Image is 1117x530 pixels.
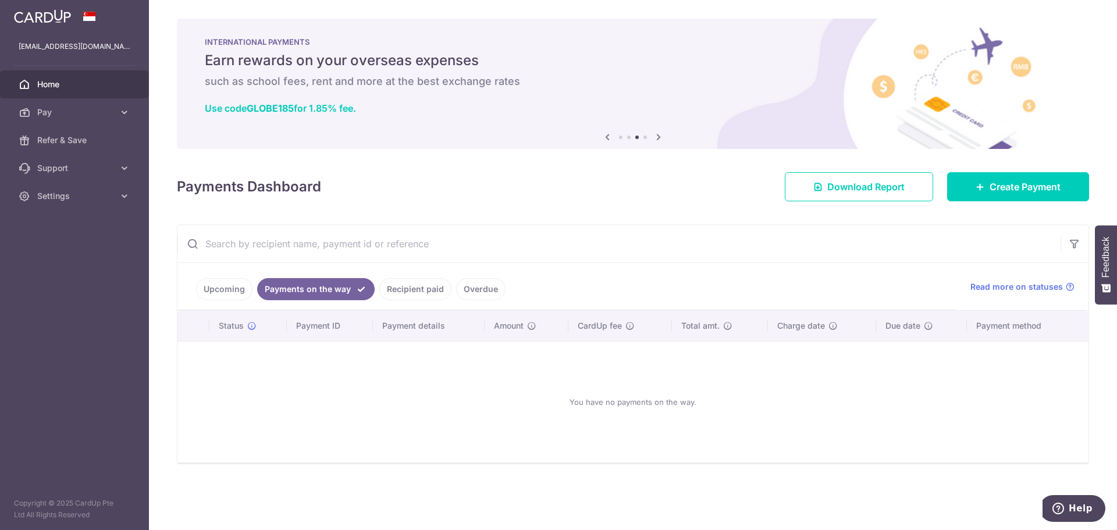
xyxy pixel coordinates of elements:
[681,320,720,332] span: Total amt.
[177,19,1089,149] img: International Payment Banner
[379,278,451,300] a: Recipient paid
[970,281,1063,293] span: Read more on statuses
[219,320,244,332] span: Status
[785,172,933,201] a: Download Report
[14,9,71,23] img: CardUp
[456,278,506,300] a: Overdue
[970,281,1075,293] a: Read more on statuses
[37,190,114,202] span: Settings
[247,102,294,114] b: GLOBE185
[177,225,1061,262] input: Search by recipient name, payment id or reference
[196,278,252,300] a: Upcoming
[967,311,1088,341] th: Payment method
[1101,237,1111,278] span: Feedback
[177,176,321,197] h4: Payments Dashboard
[191,351,1075,453] div: You have no payments on the way.
[494,320,524,332] span: Amount
[205,74,1061,88] h6: such as school fees, rent and more at the best exchange rates
[287,311,373,341] th: Payment ID
[777,320,825,332] span: Charge date
[37,79,114,90] span: Home
[1043,495,1105,524] iframe: Opens a widget where you can find more information
[37,162,114,174] span: Support
[205,51,1061,70] h5: Earn rewards on your overseas expenses
[947,172,1089,201] a: Create Payment
[578,320,622,332] span: CardUp fee
[373,311,485,341] th: Payment details
[1095,225,1117,304] button: Feedback - Show survey
[257,278,375,300] a: Payments on the way
[827,180,905,194] span: Download Report
[19,41,130,52] p: [EMAIL_ADDRESS][DOMAIN_NAME]
[205,102,356,114] a: Use codeGLOBE185for 1.85% fee.
[205,37,1061,47] p: INTERNATIONAL PAYMENTS
[37,134,114,146] span: Refer & Save
[990,180,1061,194] span: Create Payment
[37,106,114,118] span: Pay
[885,320,920,332] span: Due date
